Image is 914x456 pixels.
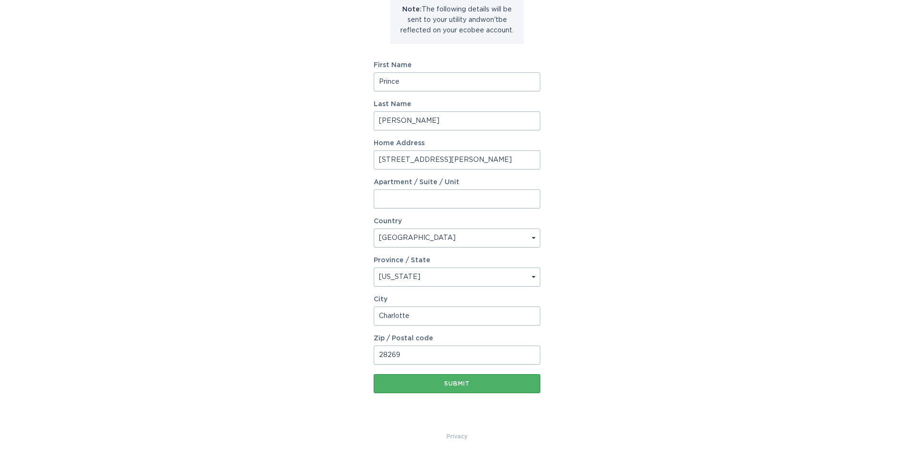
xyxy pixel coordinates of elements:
label: Country [374,218,402,225]
div: Submit [378,381,536,387]
label: Province / State [374,257,430,264]
label: Apartment / Suite / Unit [374,179,540,186]
a: Privacy Policy & Terms of Use [447,431,467,442]
label: City [374,296,540,303]
button: Submit [374,374,540,393]
p: The following details will be sent to your utility and won't be reflected on your ecobee account. [397,4,517,36]
strong: Note: [402,6,422,13]
label: First Name [374,62,540,69]
label: Home Address [374,140,540,147]
label: Last Name [374,101,540,108]
label: Zip / Postal code [374,335,540,342]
